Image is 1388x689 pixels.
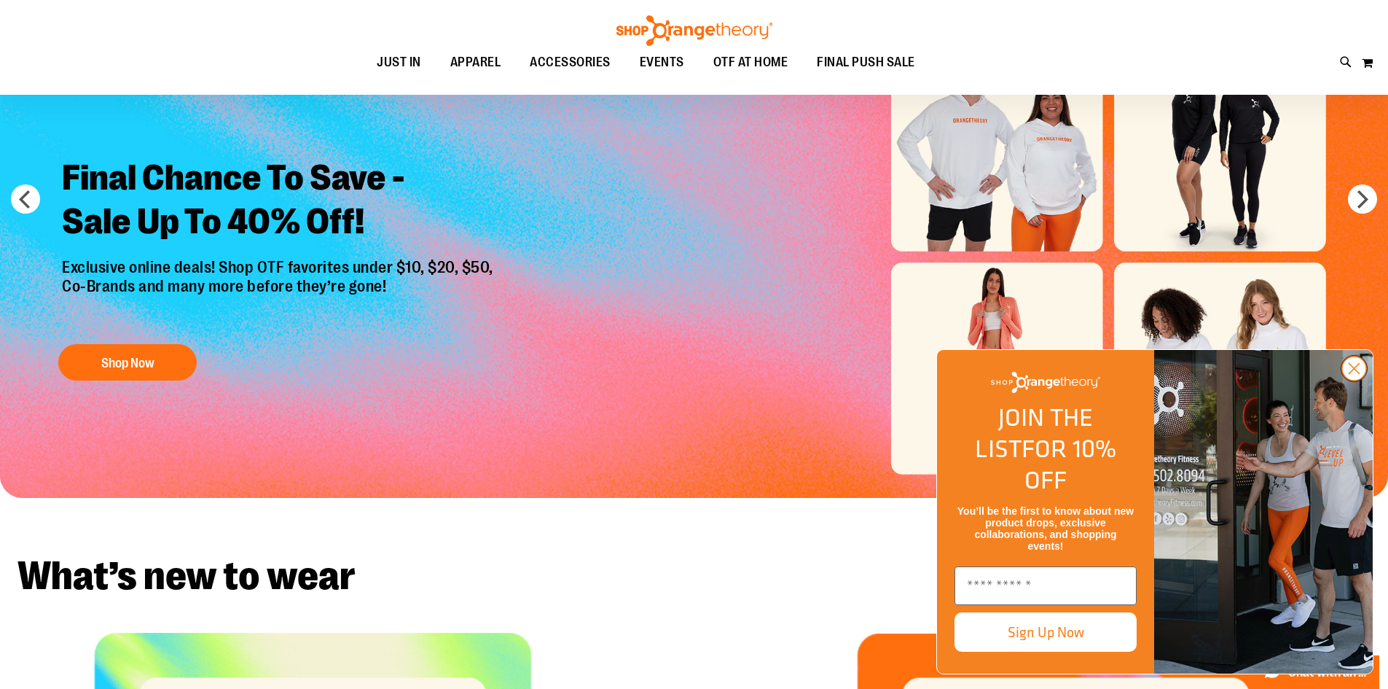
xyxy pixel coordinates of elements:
span: FOR 10% OFF [1022,430,1116,498]
h2: Final Chance To Save - Sale Up To 40% Off! [51,145,508,258]
p: Exclusive online deals! Shop OTF favorites under $10, $20, $50, Co-Brands and many more before th... [51,258,508,330]
img: Shop Orangetheory [614,15,775,46]
div: FLYOUT Form [922,335,1388,689]
a: Final Chance To Save -Sale Up To 40% Off! Exclusive online deals! Shop OTF favorites under $10, $... [51,145,508,388]
span: FINAL PUSH SALE [817,46,915,79]
img: Shop Orangtheory [1154,350,1373,674]
span: JUST IN [377,46,421,79]
span: ACCESSORIES [530,46,611,79]
input: Enter email [954,567,1137,605]
button: prev [11,184,40,214]
button: next [1348,184,1377,214]
img: Shop Orangetheory [991,372,1100,393]
button: Sign Up Now [954,612,1137,652]
h2: What’s new to wear [17,556,1371,596]
span: You’ll be the first to know about new product drops, exclusive collaborations, and shopping events! [957,505,1134,552]
span: JOIN THE LIST [975,399,1093,467]
button: Close dialog [1341,355,1368,382]
span: OTF AT HOME [713,46,788,79]
button: Shop Now [58,344,197,381]
span: APPAREL [450,46,501,79]
span: EVENTS [640,46,684,79]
